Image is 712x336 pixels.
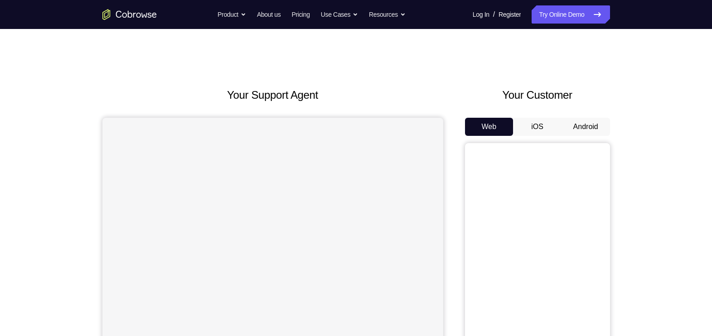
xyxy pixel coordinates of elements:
h2: Your Customer [465,87,610,103]
a: Go to the home page [102,9,157,20]
button: iOS [513,118,562,136]
a: Try Online Demo [532,5,610,24]
h2: Your Support Agent [102,87,443,103]
button: Web [465,118,513,136]
a: About us [257,5,281,24]
a: Log In [473,5,489,24]
button: Use Cases [321,5,358,24]
button: Android [562,118,610,136]
a: Register [499,5,521,24]
a: Pricing [291,5,310,24]
button: Resources [369,5,406,24]
span: / [493,9,495,20]
button: Product [218,5,246,24]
